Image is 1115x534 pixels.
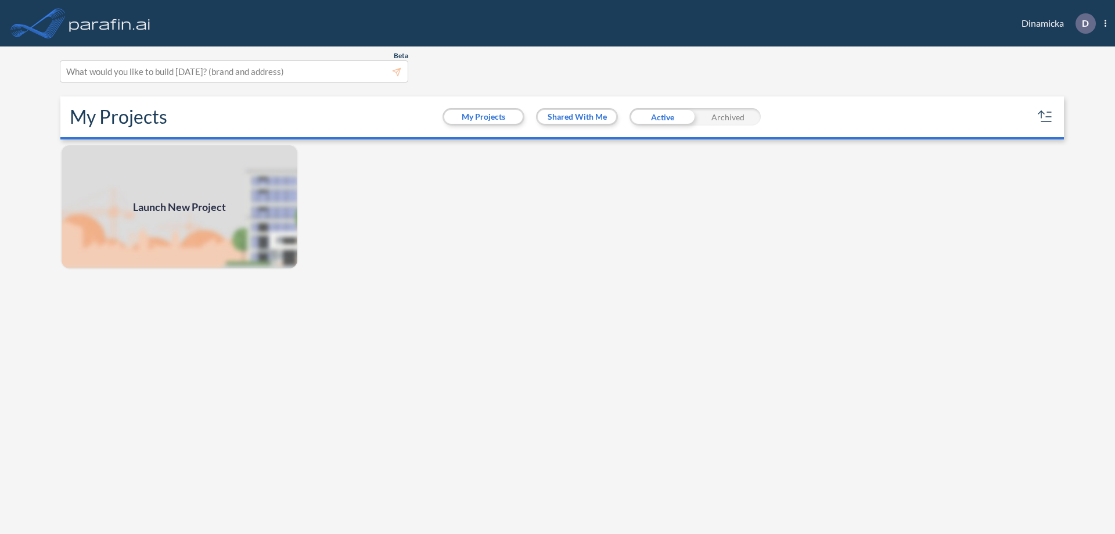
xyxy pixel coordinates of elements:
[70,106,167,128] h2: My Projects
[67,12,153,35] img: logo
[1004,13,1106,34] div: Dinamicka
[630,108,695,126] div: Active
[538,110,616,124] button: Shared With Me
[1036,107,1055,126] button: sort
[394,51,408,60] span: Beta
[1082,18,1089,28] p: D
[60,144,298,270] img: add
[444,110,523,124] button: My Projects
[133,199,226,215] span: Launch New Project
[695,108,761,126] div: Archived
[60,144,298,270] a: Launch New Project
